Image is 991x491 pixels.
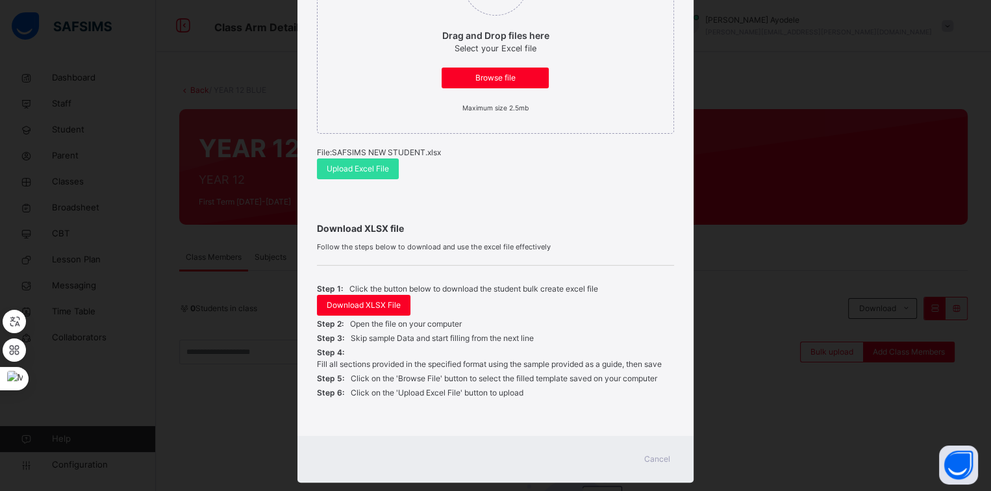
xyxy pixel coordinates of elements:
[349,283,598,295] p: Click the button below to download the student bulk create excel file
[317,387,344,399] span: Step 6:
[455,44,536,53] span: Select your Excel file
[317,359,662,370] p: Fill all sections provided in the specified format using the sample provided as a guide, then save
[939,446,978,485] button: Open asap
[327,299,401,311] span: Download XLSX File
[351,373,657,384] p: Click on the 'Browse File' button to select the filled template saved on your computer
[327,163,389,175] span: Upload Excel File
[644,453,670,465] span: Cancel
[451,72,539,84] span: Browse file
[350,318,462,330] p: Open the file on your computer
[317,147,674,158] p: File: SAFSIMS NEW STUDENT.xlsx
[317,221,674,235] span: Download XLSX file
[462,104,529,112] small: Maximum size 2.5mb
[317,283,343,295] span: Step 1:
[351,333,534,344] p: Skip sample Data and start filling from the next line
[442,29,549,42] p: Drag and Drop files here
[317,318,344,330] span: Step 2:
[317,347,344,359] span: Step 4:
[317,242,674,253] span: Follow the steps below to download and use the excel file effectively
[351,387,523,399] p: Click on the 'Upload Excel File' button to upload
[317,333,344,344] span: Step 3:
[317,373,344,384] span: Step 5:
